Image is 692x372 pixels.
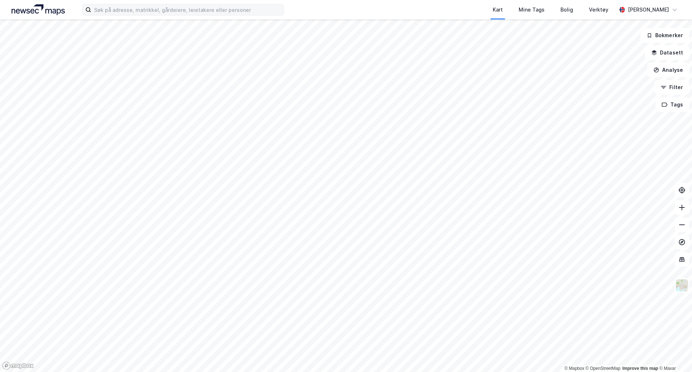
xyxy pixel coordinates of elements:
[675,279,689,292] img: Z
[493,5,503,14] div: Kart
[656,337,692,372] div: Kontrollprogram for chat
[586,366,621,371] a: OpenStreetMap
[519,5,545,14] div: Mine Tags
[589,5,608,14] div: Verktøy
[640,28,689,43] button: Bokmerker
[647,63,689,77] button: Analyse
[91,4,284,15] input: Søk på adresse, matrikkel, gårdeiere, leietakere eller personer
[564,366,584,371] a: Mapbox
[622,366,658,371] a: Improve this map
[656,337,692,372] iframe: Chat Widget
[2,362,34,370] a: Mapbox homepage
[656,97,689,112] button: Tags
[655,80,689,95] button: Filter
[628,5,669,14] div: [PERSON_NAME]
[12,4,65,15] img: logo.a4113a55bc3d86da70a041830d287a7e.svg
[645,45,689,60] button: Datasett
[560,5,573,14] div: Bolig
